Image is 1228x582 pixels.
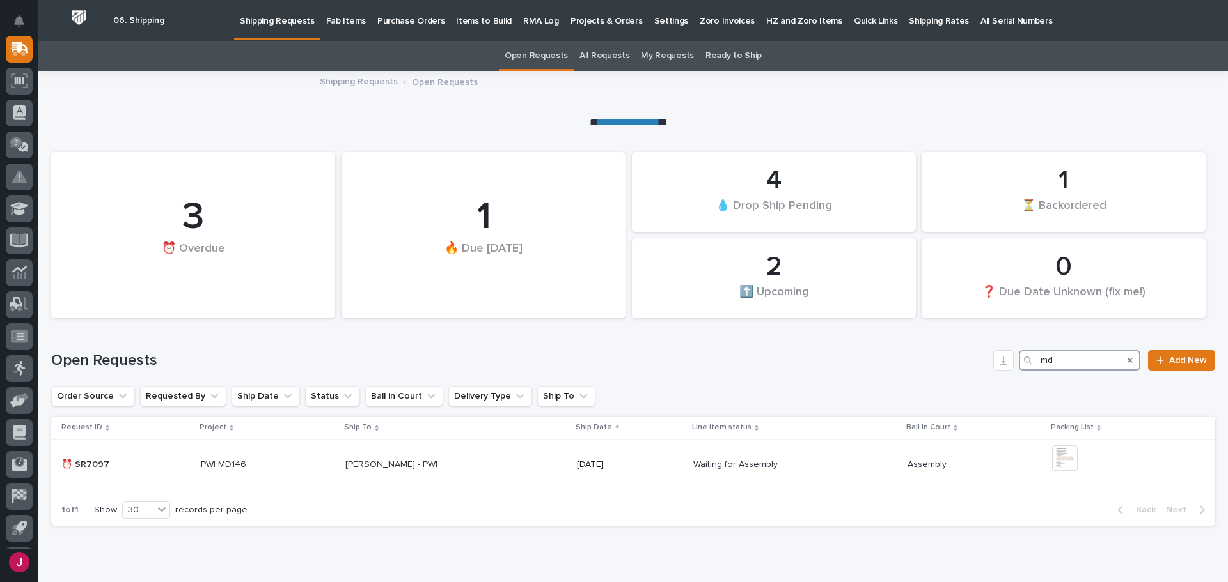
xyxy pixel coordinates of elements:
div: ⬆️ Upcoming [654,284,894,311]
span: Next [1166,504,1194,516]
button: users-avatar [6,549,33,576]
h2: 06. Shipping [113,15,164,26]
p: PWI MD146 [201,457,249,470]
img: Workspace Logo [67,6,91,29]
p: Ship To [344,420,372,434]
button: Back [1107,504,1161,516]
a: Shipping Requests [320,73,398,88]
p: Project [200,420,226,434]
a: Ready to Ship [705,41,762,71]
button: Next [1161,504,1215,516]
button: Ship To [537,386,595,406]
div: ❓ Due Date Unknown (fix me!) [943,284,1184,311]
div: 3 [73,194,313,240]
button: Requested By [140,386,226,406]
div: 💧 Drop Ship Pending [654,198,894,225]
p: 1 of 1 [51,494,89,526]
p: Ship Date [576,420,612,434]
div: ⏰ Overdue [73,241,313,282]
p: Open Requests [412,74,478,88]
p: Assembly [908,457,949,470]
h1: Open Requests [51,351,988,370]
p: [PERSON_NAME] - PWI [345,457,440,470]
div: 1 [363,194,604,240]
div: 1 [943,165,1184,197]
p: Show [94,505,117,516]
div: 0 [943,251,1184,283]
button: Ship Date [232,386,300,406]
p: ⏰ SR7097 [61,457,112,470]
div: ⏳ Backordered [943,198,1184,225]
p: Line item status [692,420,752,434]
tr: ⏰ SR7097⏰ SR7097 PWI MD146PWI MD146 [PERSON_NAME] - PWI[PERSON_NAME] - PWI [DATE]Waiting for Asse... [51,439,1215,491]
a: All Requests [579,41,629,71]
p: records per page [175,505,248,516]
p: Ball in Court [906,420,950,434]
button: Order Source [51,386,135,406]
p: [DATE] [577,459,683,470]
a: Open Requests [505,41,568,71]
div: 30 [123,503,153,517]
button: Delivery Type [448,386,532,406]
button: Ball in Court [365,386,443,406]
button: Notifications [6,8,33,34]
button: Status [305,386,360,406]
div: 🔥 Due [DATE] [363,241,604,282]
span: Back [1128,504,1156,516]
div: 4 [654,165,894,197]
div: 2 [654,251,894,283]
div: Notifications [16,15,33,36]
a: Add New [1148,350,1215,371]
input: Search [1019,350,1140,371]
a: My Requests [641,41,694,71]
span: Add New [1169,356,1207,365]
p: Request ID [61,420,102,434]
p: Packing List [1051,420,1094,434]
p: Waiting for Assembly [693,457,780,470]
